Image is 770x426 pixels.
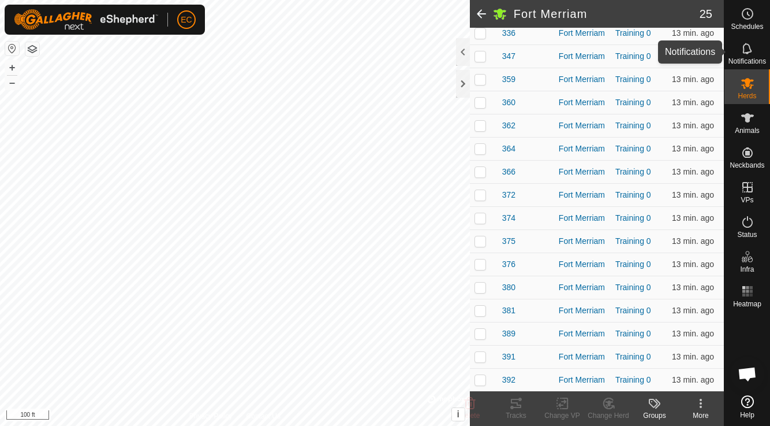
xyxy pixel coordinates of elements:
[730,357,765,391] div: Open chat
[615,260,651,269] a: Training 0
[559,212,606,224] div: Fort Merriam
[502,258,515,271] span: 376
[502,212,515,224] span: 374
[615,306,651,315] a: Training 0
[724,391,770,423] a: Help
[730,162,764,169] span: Neckbands
[672,306,714,315] span: Oct 8, 2025, 6:34 PM
[502,328,515,340] span: 389
[502,97,515,109] span: 360
[615,190,651,199] a: Training 0
[615,98,651,107] a: Training 0
[559,97,606,109] div: Fort Merriam
[741,197,753,203] span: VPs
[672,98,714,107] span: Oct 8, 2025, 6:34 PM
[502,27,515,39] span: 336
[502,120,515,132] span: 362
[559,27,606,39] div: Fort Merriam
[615,236,651,246] a: Training 0
[539,410,585,421] div: Change VP
[735,127,760,134] span: Animals
[502,143,515,155] span: 364
[457,409,459,419] span: i
[615,375,651,384] a: Training 0
[246,411,281,421] a: Contact Us
[672,375,714,384] span: Oct 8, 2025, 6:34 PM
[728,58,766,65] span: Notifications
[737,231,757,238] span: Status
[559,258,606,271] div: Fort Merriam
[189,411,233,421] a: Privacy Policy
[460,412,480,420] span: Delete
[700,5,712,23] span: 25
[615,167,651,176] a: Training 0
[672,121,714,130] span: Oct 8, 2025, 6:34 PM
[14,9,158,30] img: Gallagher Logo
[181,14,192,26] span: EC
[559,120,606,132] div: Fort Merriam
[502,235,515,247] span: 375
[738,92,756,99] span: Herds
[672,75,714,84] span: Oct 8, 2025, 6:34 PM
[631,410,678,421] div: Groups
[559,281,606,294] div: Fort Merriam
[559,143,606,155] div: Fort Merriam
[514,7,700,21] h2: Fort Merriam
[615,283,651,292] a: Training 0
[615,51,651,61] a: Training 0
[559,328,606,340] div: Fort Merriam
[502,166,515,178] span: 366
[672,283,714,292] span: Oct 8, 2025, 6:34 PM
[740,266,754,273] span: Infra
[5,76,19,90] button: –
[672,190,714,199] span: Oct 8, 2025, 6:34 PM
[672,144,714,153] span: Oct 8, 2025, 6:34 PM
[672,28,714,38] span: Oct 8, 2025, 6:34 PM
[615,121,651,130] a: Training 0
[615,329,651,338] a: Training 0
[678,410,724,421] div: More
[672,329,714,338] span: Oct 8, 2025, 6:34 PM
[559,166,606,178] div: Fort Merriam
[731,23,763,30] span: Schedules
[5,61,19,75] button: +
[559,305,606,317] div: Fort Merriam
[615,352,651,361] a: Training 0
[615,144,651,153] a: Training 0
[5,42,19,55] button: Reset Map
[733,301,761,308] span: Heatmap
[502,374,515,386] span: 392
[672,260,714,269] span: Oct 8, 2025, 6:34 PM
[559,351,606,363] div: Fort Merriam
[493,410,539,421] div: Tracks
[559,235,606,247] div: Fort Merriam
[502,50,515,62] span: 347
[615,213,651,223] a: Training 0
[585,410,631,421] div: Change Herd
[672,352,714,361] span: Oct 8, 2025, 6:34 PM
[559,189,606,201] div: Fort Merriam
[452,408,465,421] button: i
[502,351,515,363] span: 391
[615,28,651,38] a: Training 0
[615,75,651,84] a: Training 0
[672,51,714,61] span: Oct 8, 2025, 6:34 PM
[502,305,515,317] span: 381
[740,412,754,418] span: Help
[559,73,606,86] div: Fort Merriam
[25,42,39,56] button: Map Layers
[672,236,714,246] span: Oct 8, 2025, 6:34 PM
[502,73,515,86] span: 359
[559,374,606,386] div: Fort Merriam
[502,189,515,201] span: 372
[672,167,714,176] span: Oct 8, 2025, 6:34 PM
[672,213,714,223] span: Oct 8, 2025, 6:34 PM
[559,50,606,62] div: Fort Merriam
[502,281,515,294] span: 380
